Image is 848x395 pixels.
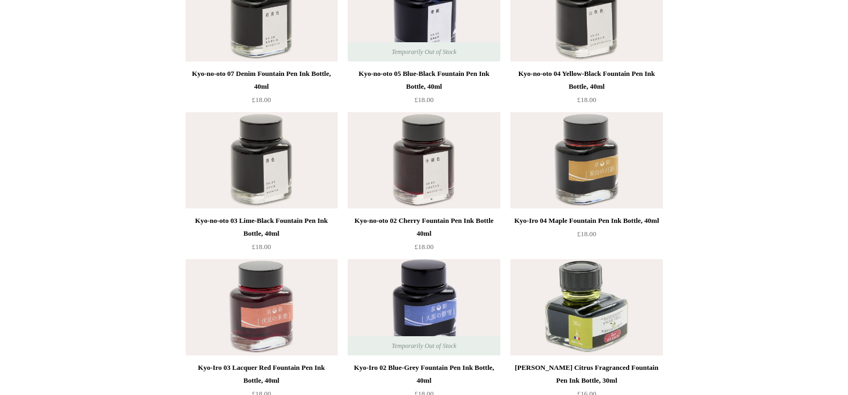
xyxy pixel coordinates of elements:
[510,112,662,208] a: Kyo-Iro 04 Maple Fountain Pen Ink Bottle, 40ml Kyo-Iro 04 Maple Fountain Pen Ink Bottle, 40ml
[186,259,338,355] a: Kyo-Iro 03 Lacquer Red Fountain Pen Ink Bottle, 40ml Kyo-Iro 03 Lacquer Red Fountain Pen Ink Bott...
[186,67,338,111] a: Kyo-no-oto 07 Denim Fountain Pen Ink Bottle, 40ml £18.00
[513,67,660,93] div: Kyo-no-oto 04 Yellow-Black Fountain Pen Ink Bottle, 40ml
[252,96,271,104] span: £18.00
[510,67,662,111] a: Kyo-no-oto 04 Yellow-Black Fountain Pen Ink Bottle, 40ml £18.00
[348,259,500,355] a: Kyo-Iro 02 Blue-Grey Fountain Pen Ink Bottle, 40ml Kyo-Iro 02 Blue-Grey Fountain Pen Ink Bottle, ...
[510,259,662,355] a: Herbin Citrus Fragranced Fountain Pen Ink Bottle, 30ml Herbin Citrus Fragranced Fountain Pen Ink ...
[188,361,335,387] div: Kyo-Iro 03 Lacquer Red Fountain Pen Ink Bottle, 40ml
[350,361,497,387] div: Kyo-Iro 02 Blue-Grey Fountain Pen Ink Bottle, 40ml
[348,259,500,355] img: Kyo-Iro 02 Blue-Grey Fountain Pen Ink Bottle, 40ml
[348,112,500,208] img: Kyo-no-oto 02 Cherry Fountain Pen Ink Bottle 40ml
[186,112,338,208] a: Kyo-no-oto 03 Lime-Black Fountain Pen Ink Bottle, 40ml Kyo-no-oto 03 Lime-Black Fountain Pen Ink ...
[415,96,434,104] span: £18.00
[381,42,467,61] span: Temporarily Out of Stock
[348,67,500,111] a: Kyo-no-oto 05 Blue-Black Fountain Pen Ink Bottle, 40ml £18.00
[188,67,335,93] div: Kyo-no-oto 07 Denim Fountain Pen Ink Bottle, 40ml
[252,243,271,251] span: £18.00
[350,67,497,93] div: Kyo-no-oto 05 Blue-Black Fountain Pen Ink Bottle, 40ml
[188,214,335,240] div: Kyo-no-oto 03 Lime-Black Fountain Pen Ink Bottle, 40ml
[186,214,338,258] a: Kyo-no-oto 03 Lime-Black Fountain Pen Ink Bottle, 40ml £18.00
[510,214,662,258] a: Kyo-Iro 04 Maple Fountain Pen Ink Bottle, 40ml £18.00
[415,243,434,251] span: £18.00
[381,336,467,355] span: Temporarily Out of Stock
[577,230,597,238] span: £18.00
[186,259,338,355] img: Kyo-Iro 03 Lacquer Red Fountain Pen Ink Bottle, 40ml
[348,112,500,208] a: Kyo-no-oto 02 Cherry Fountain Pen Ink Bottle 40ml Kyo-no-oto 02 Cherry Fountain Pen Ink Bottle 40ml
[577,96,597,104] span: £18.00
[510,259,662,355] img: Herbin Citrus Fragranced Fountain Pen Ink Bottle, 30ml
[513,214,660,227] div: Kyo-Iro 04 Maple Fountain Pen Ink Bottle, 40ml
[348,214,500,258] a: Kyo-no-oto 02 Cherry Fountain Pen Ink Bottle 40ml £18.00
[513,361,660,387] div: [PERSON_NAME] Citrus Fragranced Fountain Pen Ink Bottle, 30ml
[186,112,338,208] img: Kyo-no-oto 03 Lime-Black Fountain Pen Ink Bottle, 40ml
[510,112,662,208] img: Kyo-Iro 04 Maple Fountain Pen Ink Bottle, 40ml
[350,214,497,240] div: Kyo-no-oto 02 Cherry Fountain Pen Ink Bottle 40ml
